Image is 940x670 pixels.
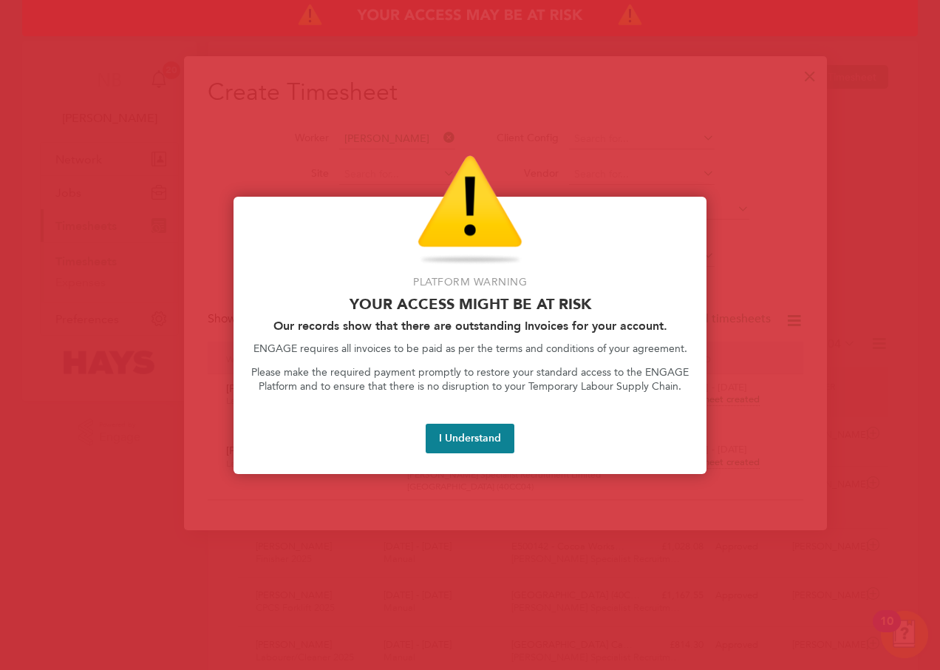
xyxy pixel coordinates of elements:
[234,197,706,474] div: Access At Risk
[251,275,689,290] p: Platform Warning
[251,295,689,313] p: Your access might be at risk
[251,319,689,333] h2: Our records show that there are outstanding Invoices for your account.
[251,342,689,356] p: ENGAGE requires all invoices to be paid as per the terms and conditions of your agreement.
[251,365,689,394] p: Please make the required payment promptly to restore your standard access to the ENGAGE Platform ...
[426,424,514,453] button: I Understand
[418,155,522,266] img: Warning Icon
